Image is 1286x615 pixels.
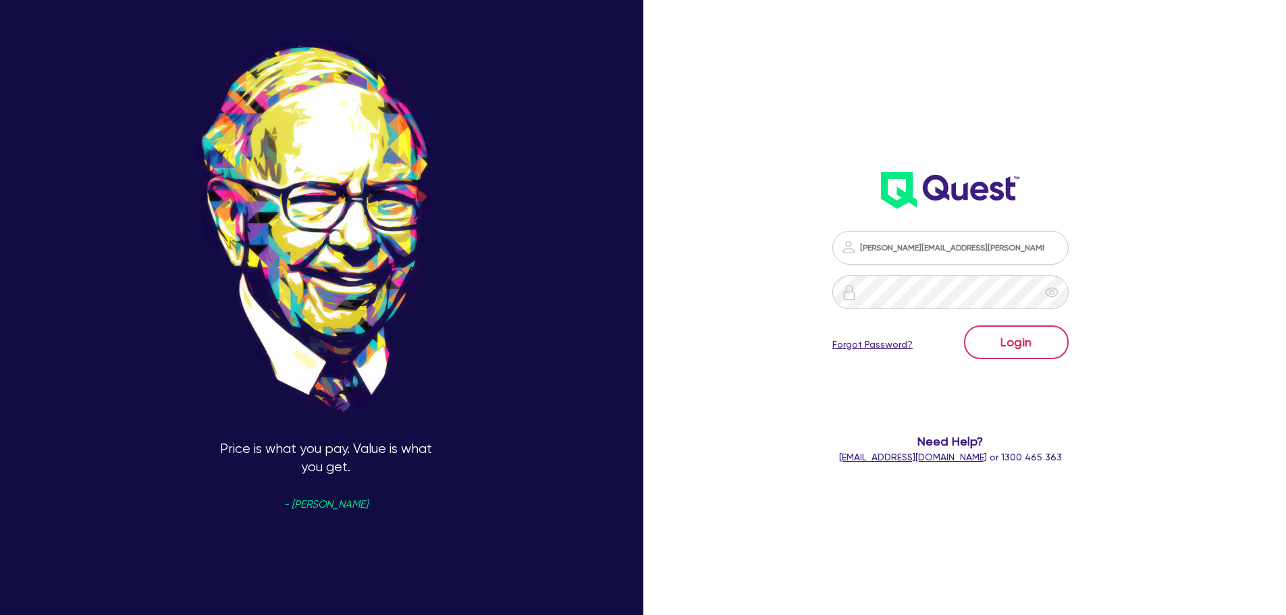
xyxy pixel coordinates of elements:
[832,338,913,352] a: Forgot Password?
[839,452,987,462] a: [EMAIL_ADDRESS][DOMAIN_NAME]
[832,231,1069,265] input: Email address
[881,172,1019,209] img: wH2k97JdezQIQAAAABJRU5ErkJggg==
[839,452,1062,462] span: or 1300 465 363
[840,239,857,255] img: icon-password
[284,500,368,510] span: - [PERSON_NAME]
[964,325,1069,359] button: Login
[1045,286,1059,299] span: eye
[841,284,857,300] img: icon-password
[778,432,1123,450] span: Need Help?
